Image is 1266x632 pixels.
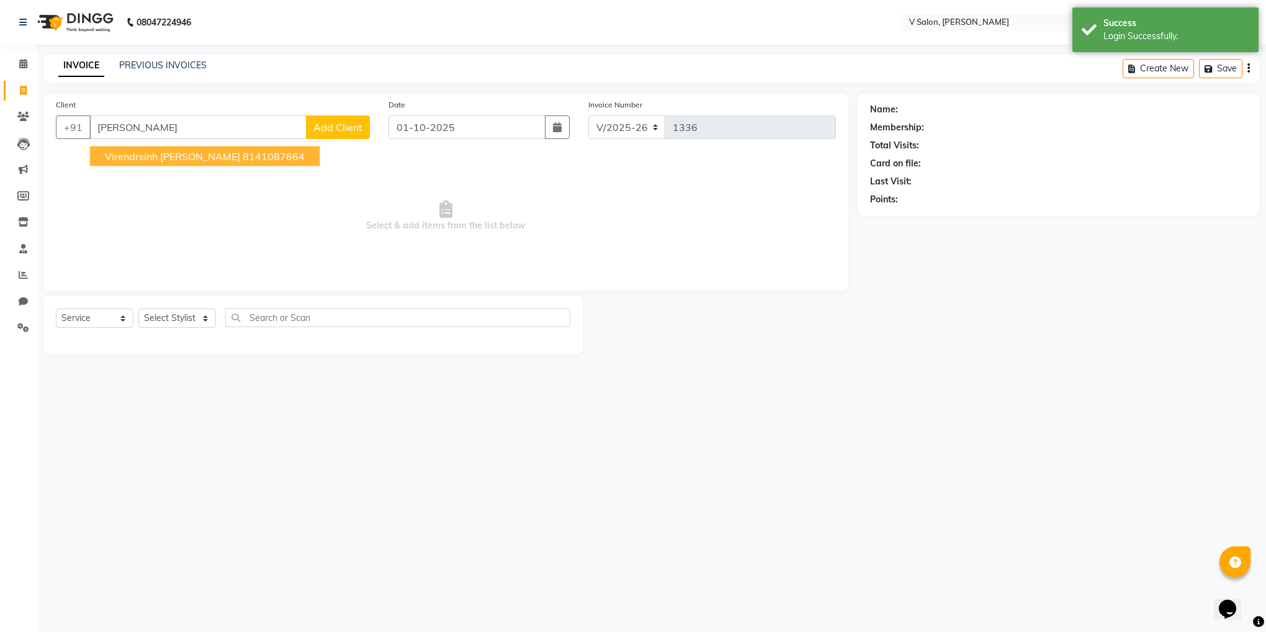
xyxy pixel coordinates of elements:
[137,5,191,40] b: 08047224946
[313,121,362,133] span: Add Client
[56,154,836,278] span: Select & add items from the list below
[870,157,921,170] div: Card on file:
[1199,59,1242,78] button: Save
[105,150,240,163] span: virendrsinh [PERSON_NAME]
[388,99,405,111] label: Date
[225,308,570,327] input: Search or Scan
[1103,17,1249,30] div: Success
[32,5,117,40] img: logo
[870,139,919,152] div: Total Visits:
[870,121,924,134] div: Membership:
[243,150,305,163] ngb-highlight: 8141087664
[870,193,898,206] div: Points:
[306,115,370,139] button: Add Client
[58,55,104,77] a: INVOICE
[870,103,898,116] div: Name:
[1103,30,1249,43] div: Login Successfully.
[56,115,91,139] button: +91
[119,60,207,71] a: PREVIOUS INVOICES
[870,175,912,188] div: Last Visit:
[56,99,76,111] label: Client
[588,99,642,111] label: Invoice Number
[1214,582,1254,620] iframe: chat widget
[1123,59,1194,78] button: Create New
[89,115,307,139] input: Search by Name/Mobile/Email/Code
